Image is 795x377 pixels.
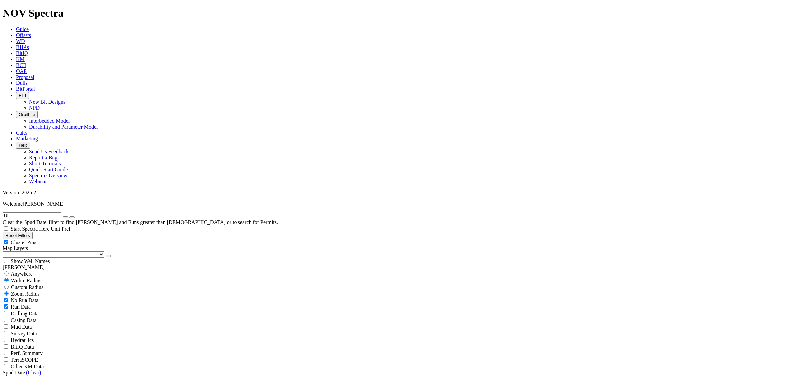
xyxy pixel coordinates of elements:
[3,219,278,225] span: Clear the 'Spud Date' filter to find [PERSON_NAME] and Runs greater than [DEMOGRAPHIC_DATA] or to...
[3,190,792,196] div: Version: 2025.2
[16,44,29,50] a: BHAs
[51,226,70,232] span: Unit Pref
[3,232,33,239] button: Reset Filters
[29,173,67,178] a: Spectra Overview
[11,291,40,296] span: Zoom Radius
[3,350,792,356] filter-controls-checkbox: Performance Summary
[3,7,792,19] h1: NOV Spectra
[3,201,792,207] p: Welcome
[11,311,39,316] span: Drilling Data
[11,297,38,303] span: No Run Data
[29,149,69,154] a: Send Us Feedback
[11,337,34,343] span: Hydraulics
[11,331,37,336] span: Survey Data
[11,278,41,283] span: Within Radius
[11,344,34,350] span: BitIQ Data
[3,264,792,270] div: [PERSON_NAME]
[19,112,35,117] span: OrbitLite
[16,38,25,44] a: WD
[16,111,38,118] button: OrbitLite
[16,62,26,68] a: BCR
[16,32,31,38] a: Offsets
[3,245,28,251] span: Map Layers
[16,56,25,62] a: KM
[29,99,65,105] a: New Bit Designs
[11,284,43,290] span: Custom Radius
[11,357,38,363] span: TerraSCOPE
[29,105,40,111] a: NPD
[3,363,792,370] filter-controls-checkbox: TerraSCOPE Data
[16,130,28,135] a: Calcs
[4,226,8,231] input: Start Spectra Here
[29,167,68,172] a: Quick Start Guide
[11,350,43,356] span: Perf. Summary
[16,92,29,99] button: FTT
[3,370,25,375] span: Spud Date
[26,370,41,375] a: (Clear)
[29,155,57,160] a: Report a Bug
[16,74,34,80] a: Proposal
[11,240,36,245] span: Cluster Pins
[3,356,792,363] filter-controls-checkbox: TerraSCOPE Data
[29,179,47,184] a: Webinar
[16,142,30,149] button: Help
[3,337,792,343] filter-controls-checkbox: Hydraulics Analysis
[11,258,50,264] span: Show Well Names
[11,364,44,369] span: Other KM Data
[29,118,70,124] a: Interbedded Model
[11,317,37,323] span: Casing Data
[19,93,26,98] span: FTT
[11,226,49,232] span: Start Spectra Here
[23,201,65,207] span: [PERSON_NAME]
[11,271,33,277] span: Anywhere
[16,50,28,56] a: BitIQ
[16,80,27,86] a: Dulls
[16,86,35,92] a: BitPortal
[3,212,61,219] input: Search
[29,161,61,166] a: Short Tutorials
[19,143,27,148] span: Help
[11,324,32,330] span: Mud Data
[29,124,98,130] a: Durability and Parameter Model
[11,304,31,310] span: Run Data
[16,68,27,74] a: OAR
[16,27,29,32] a: Guide
[16,136,38,141] a: Marketing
